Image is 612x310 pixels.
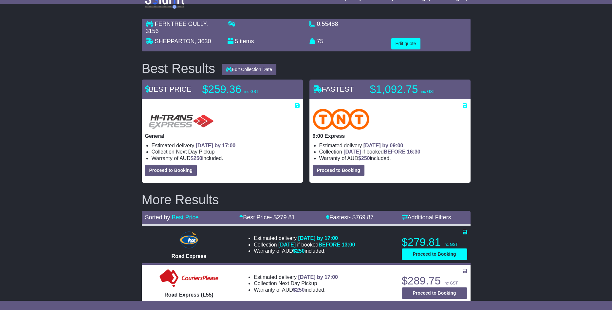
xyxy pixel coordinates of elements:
[145,214,170,221] span: Sorted by
[363,143,403,148] span: [DATE] by 09:00
[254,235,355,241] li: Estimated delivery
[384,149,406,155] span: BEFORE
[293,248,305,254] span: $
[254,242,355,248] li: Collection
[402,248,467,260] button: Proceed to Booking
[194,155,202,161] span: 250
[296,248,305,254] span: 250
[191,155,202,161] span: $
[421,89,435,94] span: inc GST
[145,109,216,130] img: HiTrans (Machship): General
[313,133,467,139] p: 9:00 Express
[155,21,206,27] span: FERNTREE GULLY
[343,149,361,155] span: [DATE]
[142,192,471,207] h2: More Results
[155,38,195,45] span: SHEPPARTON
[172,214,199,221] a: Best Price
[407,149,420,155] span: 16:30
[402,287,467,299] button: Proceed to Booking
[349,214,374,221] span: - $
[298,235,338,241] span: [DATE] by 17:00
[402,214,451,221] a: Additional Filters
[172,253,207,259] span: Road Express
[152,149,300,155] li: Collection
[313,165,364,176] button: Proceed to Booking
[402,236,467,249] p: $279.81
[235,38,238,45] span: 5
[152,142,300,149] li: Estimated delivery
[254,274,338,280] li: Estimated delivery
[254,248,355,254] li: Warranty of AUD included.
[313,109,370,130] img: TNT Domestic: 9:00 Express
[145,133,300,139] p: General
[402,274,467,287] p: $289.75
[277,214,295,221] span: 279.81
[278,281,317,286] span: Next Day Pickup
[391,38,420,49] button: Edit quote
[139,61,219,76] div: Best Results
[361,155,370,161] span: 250
[358,155,370,161] span: $
[444,242,458,247] span: inc GST
[319,155,467,161] li: Warranty of AUD included.
[444,281,458,285] span: inc GST
[278,242,355,247] span: if booked
[240,38,254,45] span: items
[176,149,214,155] span: Next Day Pickup
[145,165,197,176] button: Proceed to Booking
[342,242,355,247] span: 13:00
[313,85,354,93] span: FASTEST
[319,149,467,155] li: Collection
[178,230,200,250] img: Hunter Express: Road Express
[298,274,338,280] span: [DATE] by 17:00
[254,280,338,286] li: Collection
[317,38,324,45] span: 75
[278,242,296,247] span: [DATE]
[270,214,295,221] span: - $
[158,269,220,288] img: CouriersPlease: Road Express (L55)
[222,64,276,75] button: Edit Collection Date
[164,292,213,298] span: Road Express (L55)
[318,242,340,247] span: BEFORE
[343,149,420,155] span: if booked
[146,21,208,34] span: , 3156
[202,83,284,96] p: $259.36
[370,83,452,96] p: $1,092.75
[145,85,192,93] span: BEST PRICE
[195,38,211,45] span: , 3630
[239,214,295,221] a: Best Price- $279.81
[196,143,236,148] span: [DATE] by 17:00
[356,214,374,221] span: 769.87
[244,89,258,94] span: inc GST
[319,142,467,149] li: Estimated delivery
[317,21,338,27] span: 0.55488
[296,287,305,293] span: 250
[254,287,338,293] li: Warranty of AUD included.
[152,155,300,161] li: Warranty of AUD included.
[326,214,374,221] a: Fastest- $769.87
[293,287,305,293] span: $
